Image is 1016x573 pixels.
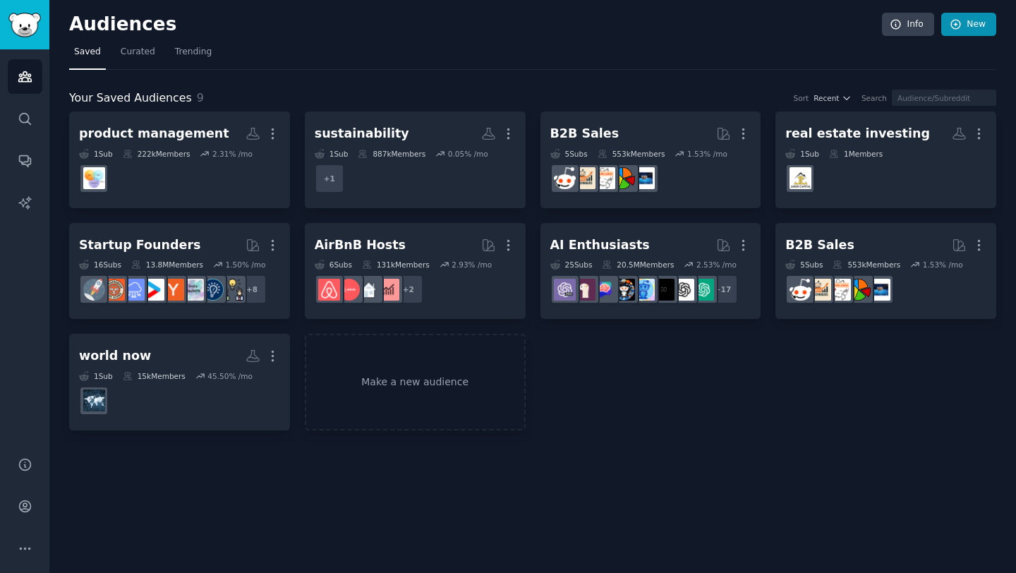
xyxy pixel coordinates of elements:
[540,111,761,208] a: B2B Sales5Subs553kMembers1.53% /moB_2_B_Selling_TipsB2BSalesb2b_salessalestechniquessales
[452,260,492,270] div: 2.93 % /mo
[225,260,265,270] div: 1.50 % /mo
[574,167,595,189] img: salestechniques
[79,149,113,159] div: 1 Sub
[814,93,852,103] button: Recent
[197,91,204,104] span: 9
[222,279,243,301] img: growmybusiness
[338,279,360,301] img: AirBnBHosts
[833,260,900,270] div: 553k Members
[83,279,105,301] img: startups
[785,125,930,143] div: real estate investing
[83,167,105,189] img: ProductManagement
[550,260,593,270] div: 25 Sub s
[123,279,145,301] img: SaaS
[892,90,996,106] input: Audience/Subreddit
[315,260,352,270] div: 6 Sub s
[362,260,430,270] div: 131k Members
[593,167,615,189] img: b2b_sales
[550,125,619,143] div: B2B Sales
[633,167,655,189] img: B_2_B_Selling_Tips
[829,149,883,159] div: 1 Members
[305,334,526,430] a: Make a new audience
[550,236,650,254] div: AI Enthusiasts
[305,223,526,320] a: AirBnB Hosts6Subs131kMembers2.93% /mo+2AirBnBInvestingrentalpropertiesAirBnBHostsairbnb_hosts
[448,149,488,159] div: 0.05 % /mo
[69,334,290,430] a: world now1Sub15kMembers45.50% /moWorld_Now
[814,93,839,103] span: Recent
[593,279,615,301] img: ChatGPTPromptGenius
[143,279,164,301] img: startup
[83,390,105,411] img: World_Now
[69,13,882,36] h2: Audiences
[790,279,811,301] img: sales
[170,41,217,70] a: Trending
[633,279,655,301] img: artificial
[315,164,344,193] div: + 1
[785,260,823,270] div: 5 Sub s
[785,149,819,159] div: 1 Sub
[794,93,809,103] div: Sort
[182,279,204,301] img: indiehackers
[809,279,831,301] img: salestechniques
[123,149,190,159] div: 222k Members
[103,279,125,301] img: EntrepreneurRideAlong
[829,279,851,301] img: b2b_sales
[653,279,675,301] img: ArtificialInteligence
[849,279,871,301] img: B2BSales
[123,371,186,381] div: 15k Members
[394,275,423,304] div: + 2
[602,260,674,270] div: 20.5M Members
[687,149,727,159] div: 1.53 % /mo
[116,41,160,70] a: Curated
[69,90,192,107] span: Your Saved Audiences
[212,149,253,159] div: 2.31 % /mo
[79,347,151,365] div: world now
[598,149,665,159] div: 553k Members
[315,125,409,143] div: sustainability
[696,260,737,270] div: 2.53 % /mo
[358,149,425,159] div: 887k Members
[775,111,996,208] a: real estate investing1Sub1MembersFixAndFlipLenders
[882,13,934,37] a: Info
[79,236,200,254] div: Startup Founders
[175,46,212,59] span: Trending
[315,236,406,254] div: AirBnB Hosts
[79,371,113,381] div: 1 Sub
[613,167,635,189] img: B2BSales
[708,275,738,304] div: + 17
[554,279,576,301] img: ChatGPTPro
[162,279,184,301] img: ycombinator
[318,279,340,301] img: airbnb_hosts
[358,279,380,301] img: rentalproperties
[237,275,267,304] div: + 8
[69,223,290,320] a: Startup Founders16Subs13.8MMembers1.50% /mo+8growmybusinessEntrepreneurshipindiehackersycombinato...
[69,41,106,70] a: Saved
[692,279,714,301] img: ChatGPT
[8,13,41,37] img: GummySearch logo
[69,111,290,208] a: product management1Sub222kMembers2.31% /moProductManagement
[207,371,253,381] div: 45.50 % /mo
[377,279,399,301] img: AirBnBInvesting
[74,46,101,59] span: Saved
[574,279,595,301] img: LocalLLaMA
[79,260,121,270] div: 16 Sub s
[315,149,349,159] div: 1 Sub
[861,93,887,103] div: Search
[554,167,576,189] img: sales
[121,46,155,59] span: Curated
[79,125,229,143] div: product management
[672,279,694,301] img: OpenAI
[550,149,588,159] div: 5 Sub s
[202,279,224,301] img: Entrepreneurship
[131,260,203,270] div: 13.8M Members
[941,13,996,37] a: New
[790,167,811,189] img: FixAndFlipLenders
[785,236,854,254] div: B2B Sales
[613,279,635,301] img: aiArt
[540,223,761,320] a: AI Enthusiasts25Subs20.5MMembers2.53% /mo+17ChatGPTOpenAIArtificialInteligenceartificialaiArtChat...
[775,223,996,320] a: B2B Sales5Subs553kMembers1.53% /moB_2_B_Selling_TipsB2BSalesb2b_salessalestechniquessales
[869,279,890,301] img: B_2_B_Selling_Tips
[305,111,526,208] a: sustainability1Sub887kMembers0.05% /mo+1
[923,260,963,270] div: 1.53 % /mo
